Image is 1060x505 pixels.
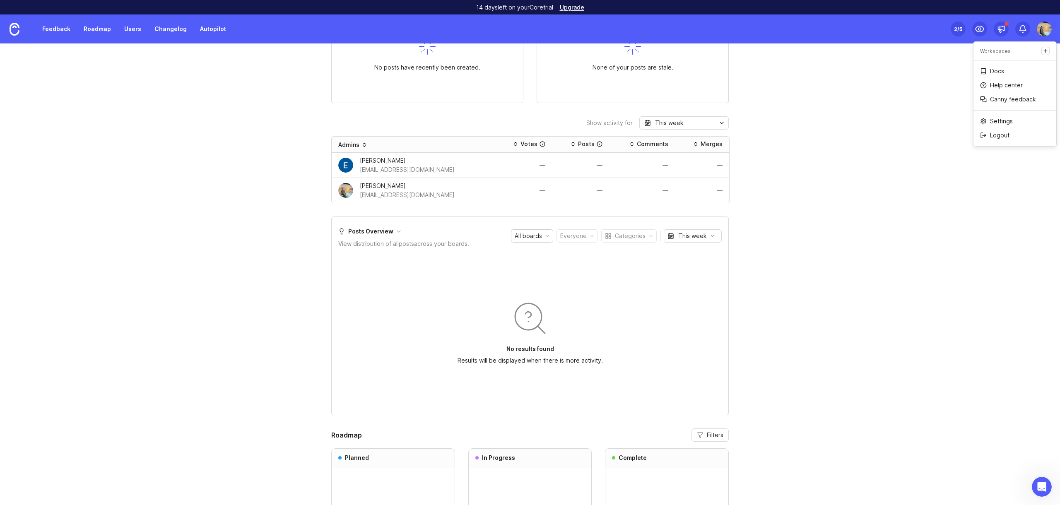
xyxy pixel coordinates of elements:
[701,140,723,148] div: Merges
[990,131,1009,139] p: Logout
[17,184,139,193] div: Setting up a single sign-on (SSO) redirect
[1032,477,1052,497] iframe: Intercom live chat
[12,243,154,259] a: Schedule a call with Canny Sales! 👋
[360,165,455,174] div: [EMAIL_ADDRESS][DOMAIN_NAME]
[360,190,455,200] div: [EMAIL_ADDRESS][DOMAIN_NAME]
[17,247,139,255] div: Schedule a call with Canny Sales! 👋
[1041,47,1050,55] a: Create a new workspace
[12,166,154,181] div: The Canny widget
[338,158,353,173] img: Eric Dunion
[515,231,542,240] div: All boards
[593,63,673,72] div: None of your posts are stale.
[637,140,668,148] div: Comments
[1037,22,1052,36] img: Robin Rezwan
[678,231,707,240] div: This week
[79,22,116,36] a: Roadmap
[338,239,469,248] div: View distribution of all posts across your boards.
[520,140,537,148] div: Votes
[560,5,584,10] a: Upgrade
[559,188,602,193] div: —
[195,22,231,36] a: Autopilot
[55,258,110,291] button: Messages
[973,93,1056,106] a: Canny feedback
[560,231,587,240] div: Everyone
[120,13,137,30] img: Profile image for Jacques
[37,22,75,36] a: Feedback
[616,162,668,168] div: —
[510,298,550,338] img: svg+xml;base64,PHN2ZyB3aWR0aD0iOTYiIGhlaWdodD0iOTYiIGZpbGw9Im5vbmUiIHhtbG5zPSJodHRwOi8vd3d3LnczLm...
[682,162,723,168] div: —
[506,345,554,353] p: No results found
[360,181,455,190] div: [PERSON_NAME]
[18,279,37,285] span: Home
[973,65,1056,78] a: Docs
[17,211,139,220] div: Ask a question
[10,23,19,36] img: Canny Home
[501,162,545,168] div: —
[119,22,146,36] a: Users
[149,22,192,36] a: Changelog
[17,138,139,147] div: Autopilot
[142,13,157,28] div: Close
[501,188,545,193] div: —
[715,120,728,126] svg: toggle icon
[951,22,966,36] button: 2/5
[111,258,166,291] button: Help
[559,162,602,168] div: —
[990,117,1013,125] p: Settings
[419,38,436,55] img: svg+xml;base64,PHN2ZyB3aWR0aD0iNDAiIGhlaWdodD0iNDAiIGZpbGw9Im5vbmUiIHhtbG5zPSJodHRwOi8vd3d3LnczLm...
[586,120,633,126] div: Show activity for
[12,115,154,132] button: Search for help
[131,279,145,285] span: Help
[616,188,668,193] div: —
[360,156,455,165] div: [PERSON_NAME]
[345,454,369,462] h3: Planned
[338,227,393,236] div: Posts Overview
[69,279,97,285] span: Messages
[17,169,139,178] div: The Canny widget
[973,79,1056,92] a: Help center
[990,81,1023,89] p: Help center
[338,141,359,149] div: Admins
[624,38,641,55] img: svg+xml;base64,PHN2ZyB3aWR0aD0iNDAiIGhlaWdodD0iNDAiIGZpbGw9Im5vbmUiIHhtbG5zPSJodHRwOi8vd3d3LnczLm...
[990,95,1036,103] p: Canny feedback
[990,67,1004,75] p: Docs
[707,431,723,439] span: Filters
[476,3,553,12] p: 14 days left on your Core trial
[655,118,684,127] div: This week
[973,115,1056,128] a: Settings
[458,356,603,365] p: Results will be displayed when there is more activity.
[17,154,139,162] div: Board settings
[331,430,362,440] h2: Roadmap
[12,181,154,196] div: Setting up a single sign-on (SSO) redirect
[954,23,962,35] div: 2 /5
[17,220,139,228] div: AI Agent and team can help
[691,428,729,442] button: Filters
[338,183,353,198] img: Robin Rezwan
[619,454,647,462] h3: Complete
[17,16,27,29] img: logo
[12,150,154,166] div: Board settings
[707,233,718,239] svg: toggle icon
[374,63,480,72] div: No posts have recently been created.
[12,135,154,150] div: Autopilot
[615,231,646,240] div: Categories
[8,204,157,236] div: Ask a questionAI Agent and team can help
[17,59,149,87] p: Hi [PERSON_NAME]! 👋
[578,140,595,148] div: Posts
[482,454,515,462] h3: In Progress
[980,48,1011,55] p: Workspaces
[17,87,149,101] p: How can we help?
[682,188,723,193] div: —
[17,119,67,128] span: Search for help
